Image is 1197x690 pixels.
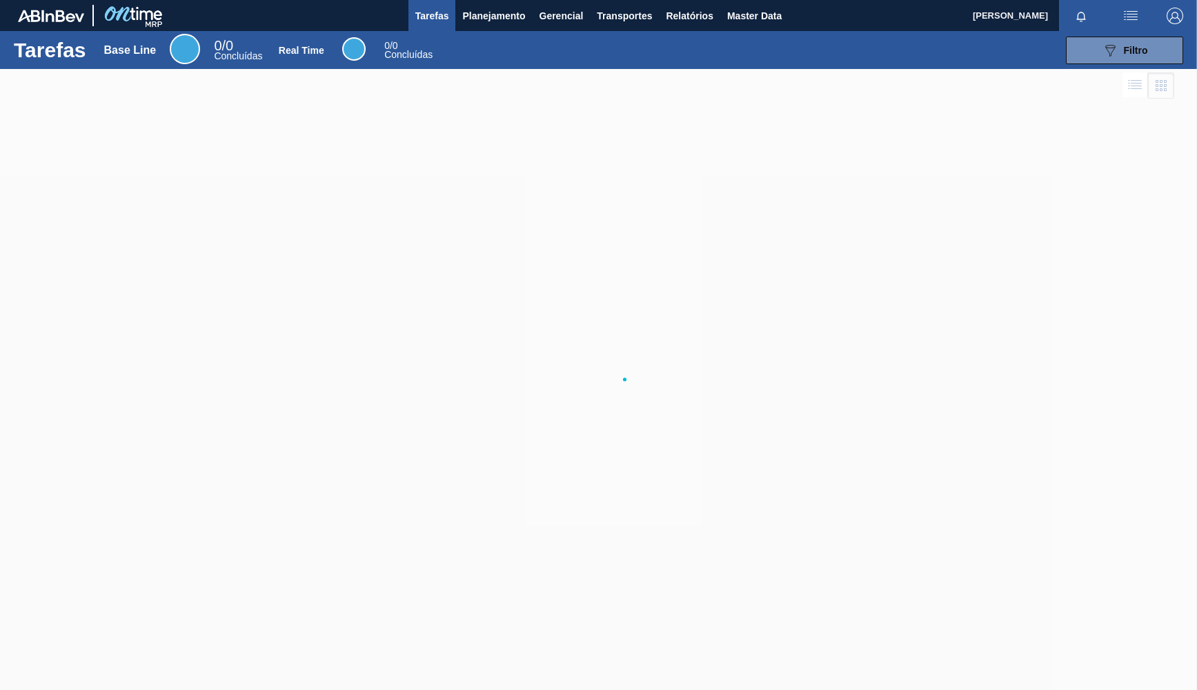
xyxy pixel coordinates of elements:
[104,44,157,57] div: Base Line
[384,49,433,60] span: Concluídas
[1122,8,1139,24] img: userActions
[462,8,525,24] span: Planejamento
[214,38,221,53] span: 0
[1066,37,1183,64] button: Filtro
[384,40,397,51] span: / 0
[666,8,713,24] span: Relatórios
[384,40,390,51] span: 0
[170,34,200,64] div: Base Line
[1167,8,1183,24] img: Logout
[342,37,366,61] div: Real Time
[540,8,584,24] span: Gerencial
[1124,45,1148,56] span: Filtro
[384,41,433,59] div: Real Time
[214,40,262,61] div: Base Line
[1059,6,1103,26] button: Notificações
[727,8,782,24] span: Master Data
[279,45,324,56] div: Real Time
[415,8,449,24] span: Tarefas
[14,42,86,58] h1: Tarefas
[214,38,233,53] span: / 0
[18,10,84,22] img: TNhmsLtSVTkK8tSr43FrP2fwEKptu5GPRR3wAAAABJRU5ErkJggg==
[597,8,652,24] span: Transportes
[214,50,262,61] span: Concluídas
